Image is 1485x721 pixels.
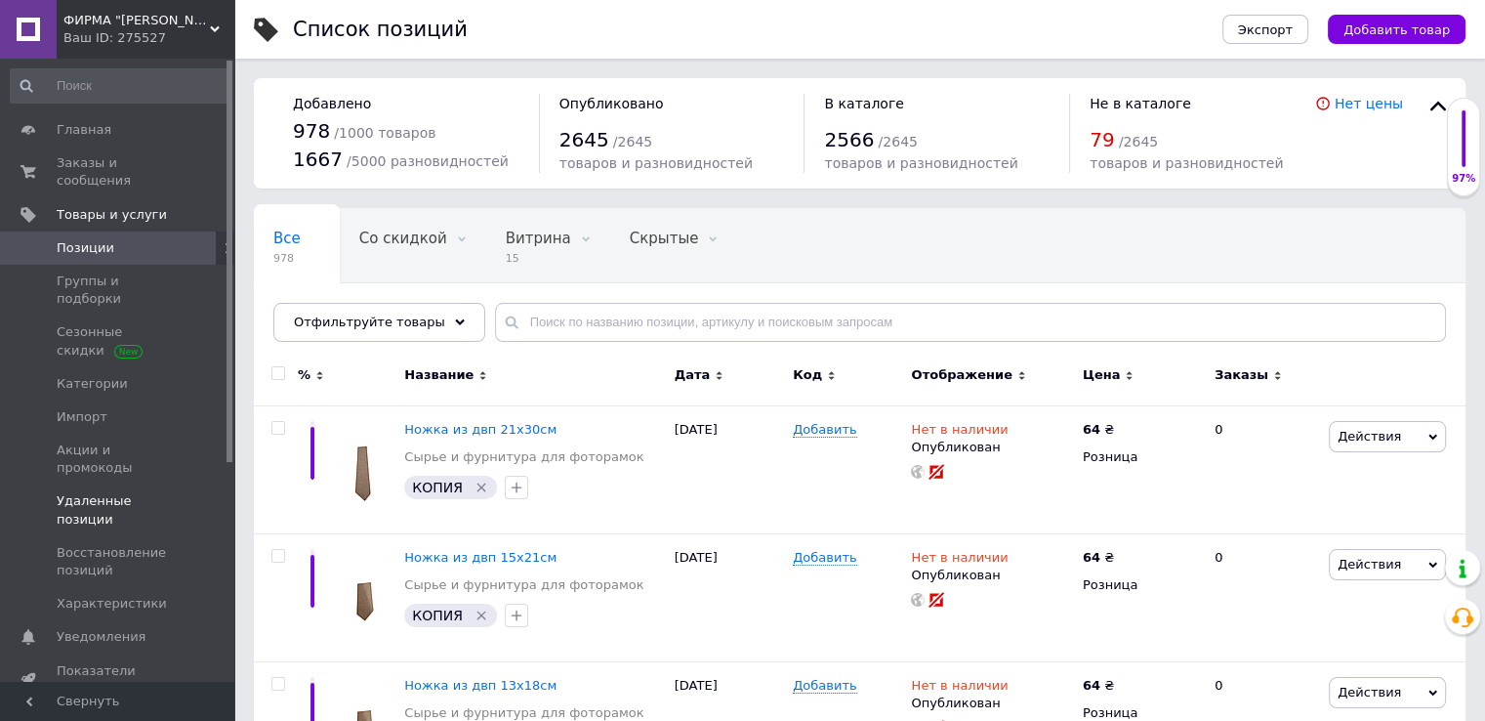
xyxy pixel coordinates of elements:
button: Добавить товар [1328,15,1465,44]
span: ФИРМА "АЛАН" УКРАИНСКИЙ ПРОИЗВОДИТЕЛЬ ТОВАРОВ [63,12,210,29]
span: Заказы и сообщения [57,154,181,190]
span: Добавить товар [1343,22,1450,37]
span: 978 [273,251,301,266]
span: 2645 [559,128,609,151]
svg: Удалить метку [474,480,489,495]
span: Добавить [793,678,856,694]
span: Удаленные позиции [57,492,181,528]
span: Со скидкой [359,230,447,247]
span: Акции и промокоды [57,442,181,477]
div: ₴ [1083,421,1114,439]
span: Отображение [911,366,1011,384]
span: Название [404,366,474,384]
span: Действия [1338,557,1401,572]
span: Код [793,366,822,384]
span: 15 [506,251,571,266]
span: Экспорт [1238,22,1293,37]
span: % [298,366,310,384]
span: Все [273,230,301,247]
span: Сезонные скидки [57,323,181,359]
span: Опубликованные [273,304,406,321]
span: Добавлено [293,96,371,111]
span: Скрытые [630,230,699,247]
div: 97% [1448,172,1479,186]
input: Поиск по названию позиции, артикулу и поисковым запросам [495,303,1446,342]
span: Нет в наличии [911,550,1008,571]
span: / 2645 [878,134,917,149]
span: Уведомления [57,628,145,646]
span: КОПИЯ [412,608,463,623]
div: Опубликован [911,439,1072,456]
span: Заказы [1215,366,1268,384]
span: В каталоге [824,96,903,111]
span: Цена [1083,366,1121,384]
div: Ваш ID: 275527 [63,29,234,47]
input: Поиск [10,68,230,104]
a: Ножка из двп 13х18см [404,678,557,693]
button: Экспорт [1222,15,1308,44]
span: / 2645 [613,134,652,149]
div: Опубликован [911,695,1072,712]
span: / 2645 [1119,134,1158,149]
span: 79 [1090,128,1114,151]
span: Товары и услуги [57,206,167,224]
span: / 1000 товаров [334,125,435,141]
span: 2566 [824,128,874,151]
a: Ножка из двп 21х30см [404,422,557,437]
span: Нет в наличии [911,422,1008,443]
div: ₴ [1083,549,1114,567]
span: Добавить [793,550,856,566]
div: Розница [1083,576,1198,594]
div: ₴ [1083,677,1114,695]
span: 1667 [293,148,343,171]
a: Нет цены [1335,96,1403,111]
div: Опубликован [911,567,1072,584]
span: Главная [57,121,111,139]
div: [DATE] [670,533,788,661]
span: Действия [1338,429,1401,444]
span: товаров и разновидностей [1090,155,1283,171]
span: Добавить [793,422,856,438]
span: Опубликовано [559,96,664,111]
span: Действия [1338,685,1401,700]
span: товаров и разновидностей [824,155,1017,171]
div: [DATE] [670,405,788,533]
span: 978 [293,119,330,143]
div: Розница [1083,448,1198,466]
a: Сырье и фурнитура для фоторамок [404,448,643,466]
span: Восстановление позиций [57,544,181,579]
span: товаров и разновидностей [559,155,753,171]
a: Ножка из двп 15х21см [404,550,557,565]
div: Список позиций [293,20,468,40]
b: 64 [1083,422,1100,437]
div: 0 [1203,533,1324,661]
a: Сырье и фурнитура для фоторамок [404,576,643,594]
span: Характеристики [57,595,167,613]
b: 64 [1083,550,1100,565]
b: 64 [1083,678,1100,693]
span: Категории [57,375,128,393]
span: Витрина [506,230,571,247]
img: Ножка из двп 21х30см [342,421,386,519]
span: Группы и подборки [57,273,181,308]
span: Не в каталоге [1090,96,1191,111]
span: Нет в наличии [911,678,1008,699]
span: Импорт [57,408,107,426]
span: Показатели работы компании [57,662,181,698]
svg: Удалить метку [474,608,489,623]
span: Отфильтруйте товары [294,315,445,329]
span: КОПИЯ [412,480,463,495]
span: / 5000 разновидностей [347,153,509,169]
img: Ножка из двп 15х21см [342,549,386,647]
span: Дата [675,366,711,384]
div: 0 [1203,405,1324,533]
span: Позиции [57,239,114,257]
